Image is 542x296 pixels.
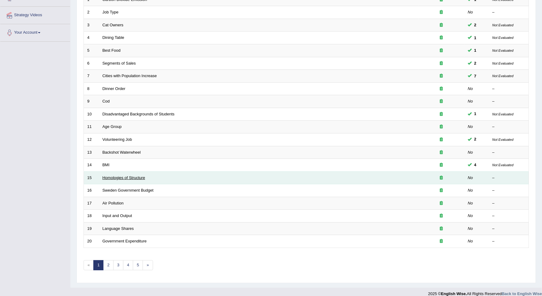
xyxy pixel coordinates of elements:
div: – [492,226,525,232]
div: Exam occurring question [422,73,461,79]
span: You can still take this question [472,60,479,66]
a: Input and Output [103,213,132,218]
a: 4 [123,260,133,270]
small: Not Evaluated [492,62,514,65]
span: You can still take this question [472,111,479,117]
div: Exam occurring question [422,200,461,206]
a: Cities with Population Increase [103,73,157,78]
div: Exam occurring question [422,9,461,15]
a: Your Account [0,24,70,39]
td: 8 [84,82,99,95]
a: Cod [103,99,110,103]
em: No [468,213,473,218]
div: Exam occurring question [422,238,461,244]
a: Language Shares [103,226,134,231]
em: No [468,10,473,14]
div: – [492,175,525,181]
em: No [468,226,473,231]
td: 4 [84,32,99,44]
div: Exam occurring question [422,150,461,155]
div: Exam occurring question [422,213,461,219]
a: Air Pollution [103,201,124,205]
a: Job Type [103,10,119,14]
span: You can still take this question [472,47,479,54]
div: Exam occurring question [422,124,461,130]
em: No [468,188,473,193]
div: Exam occurring question [422,188,461,193]
td: 9 [84,95,99,108]
div: Exam occurring question [422,162,461,168]
div: Exam occurring question [422,35,461,41]
a: 1 [93,260,103,270]
small: Not Evaluated [492,112,514,116]
div: Exam occurring question [422,175,461,181]
td: 16 [84,184,99,197]
a: Dinner Order [103,86,125,91]
a: Strategy Videos [0,7,70,22]
a: Disadvantaged Backgrounds of Students [103,112,175,116]
span: « [84,260,94,270]
a: Government Expenditure [103,239,147,243]
div: – [492,86,525,92]
a: 3 [113,260,123,270]
span: You can still take this question [472,136,479,143]
em: No [468,150,473,155]
a: Age Group [103,124,122,129]
span: You can still take this question [472,162,479,168]
small: Not Evaluated [492,138,514,141]
small: Not Evaluated [492,36,514,39]
em: No [468,175,473,180]
em: No [468,86,473,91]
em: No [468,99,473,103]
td: 7 [84,70,99,83]
div: Exam occurring question [422,22,461,28]
span: You can still take this question [472,35,479,41]
div: Exam occurring question [422,86,461,92]
a: Sweden Government Budget [103,188,154,193]
a: Back to English Wise [502,291,542,296]
small: Not Evaluated [492,23,514,27]
span: You can still take this question [472,22,479,28]
em: No [468,201,473,205]
td: 13 [84,146,99,159]
small: Not Evaluated [492,74,514,78]
div: Exam occurring question [422,111,461,117]
td: 19 [84,222,99,235]
a: 2 [103,260,113,270]
td: 20 [84,235,99,248]
td: 18 [84,210,99,223]
div: – [492,124,525,130]
a: Cat Owners [103,23,124,27]
div: – [492,200,525,206]
strong: English Wise. [441,291,467,296]
div: – [492,188,525,193]
small: Not Evaluated [492,49,514,52]
a: Dining Table [103,35,124,40]
em: No [468,239,473,243]
div: – [492,238,525,244]
td: 10 [84,108,99,121]
div: – [492,9,525,15]
em: No [468,124,473,129]
a: Volunteering Job [103,137,132,142]
div: Exam occurring question [422,61,461,66]
td: 11 [84,121,99,133]
small: Not Evaluated [492,163,514,167]
td: 12 [84,133,99,146]
td: 5 [84,44,99,57]
a: Homologies of Structure [103,175,145,180]
td: 6 [84,57,99,70]
div: Exam occurring question [422,99,461,104]
td: 3 [84,19,99,32]
a: 5 [133,260,143,270]
div: – [492,99,525,104]
a: Segments of Sales [103,61,136,66]
a: BMI [103,163,110,167]
div: Exam occurring question [422,48,461,54]
a: Best Food [103,48,121,53]
div: – [492,150,525,155]
div: – [492,213,525,219]
span: You can still take this question [472,73,479,79]
td: 2 [84,6,99,19]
